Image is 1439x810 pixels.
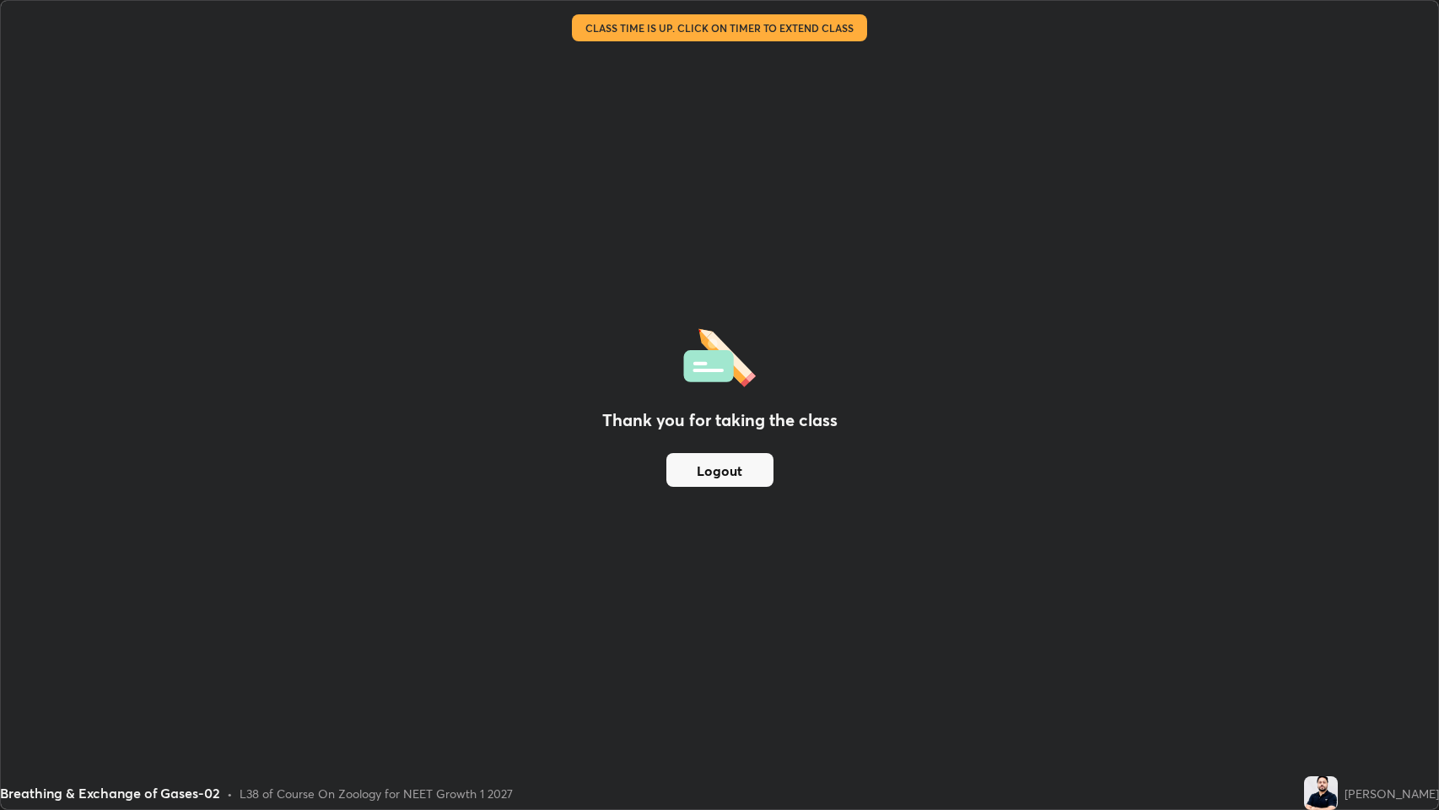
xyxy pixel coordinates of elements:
h2: Thank you for taking the class [602,408,838,433]
div: [PERSON_NAME] [1345,785,1439,802]
img: offlineFeedback.1438e8b3.svg [683,323,756,387]
div: L38 of Course On Zoology for NEET Growth 1 2027 [240,785,513,802]
img: e939dec78aec4a798ee8b8f1da9afb5d.jpg [1304,776,1338,810]
div: • [227,785,233,802]
button: Logout [666,453,773,487]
